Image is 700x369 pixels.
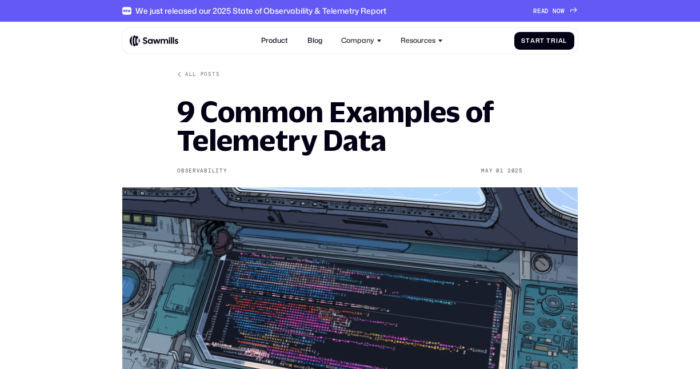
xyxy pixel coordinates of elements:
span: i [556,37,558,45]
a: StartTrial [514,32,574,50]
span: S [521,37,526,45]
div: 01 [496,168,503,174]
span: r [551,37,556,45]
span: A [541,7,545,15]
div: All posts [185,71,219,78]
div: Resources [401,37,435,45]
span: t [526,37,530,45]
span: O [557,7,561,15]
h1: 9 Common Examples of Telemetry Data [177,98,523,154]
div: Observability [177,168,227,174]
a: All posts [177,71,219,78]
a: Blog [302,31,327,50]
span: t [540,37,545,45]
span: W [561,7,565,15]
span: a [558,37,563,45]
div: Resources [395,31,447,50]
span: r [535,37,541,45]
span: T [546,37,551,45]
span: R [533,7,537,15]
a: Product [256,31,293,50]
div: Company [341,37,374,45]
div: May [481,168,493,174]
span: l [563,37,567,45]
div: Company [336,31,386,50]
div: 2025 [507,168,523,174]
a: READNOW [533,7,578,15]
span: N [553,7,557,15]
span: E [537,7,541,15]
span: D [545,7,549,15]
span: a [530,37,535,45]
div: We just released our 2025 State of Observability & Telemetry Report [135,6,386,16]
